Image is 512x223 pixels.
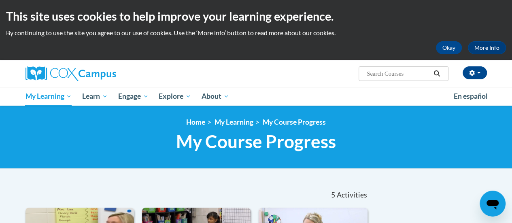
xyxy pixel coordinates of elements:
span: Engage [118,91,149,101]
span: Activities [336,191,367,200]
span: Explore [159,91,191,101]
a: Cox Campus [25,66,171,81]
button: Okay [436,41,462,54]
button: Search [431,69,443,79]
a: Engage [113,87,154,106]
a: My Learning [215,118,253,126]
button: Account Settings [463,66,487,79]
a: About [196,87,234,106]
div: Main menu [19,87,493,106]
a: More Info [468,41,506,54]
span: Learn [82,91,108,101]
span: My Learning [25,91,72,101]
iframe: Button to launch messaging window [480,191,506,217]
a: My Learning [20,87,77,106]
input: Search Courses [366,69,431,79]
a: En español [448,88,493,105]
h2: This site uses cookies to help improve your learning experience. [6,8,506,24]
a: My Course Progress [263,118,326,126]
a: Explore [153,87,196,106]
img: Cox Campus [25,66,116,81]
span: My Course Progress [176,131,336,152]
a: Learn [77,87,113,106]
a: Home [186,118,205,126]
span: En español [454,92,488,100]
span: 5 [331,191,335,200]
p: By continuing to use the site you agree to our use of cookies. Use the ‘More info’ button to read... [6,28,506,37]
span: About [202,91,229,101]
